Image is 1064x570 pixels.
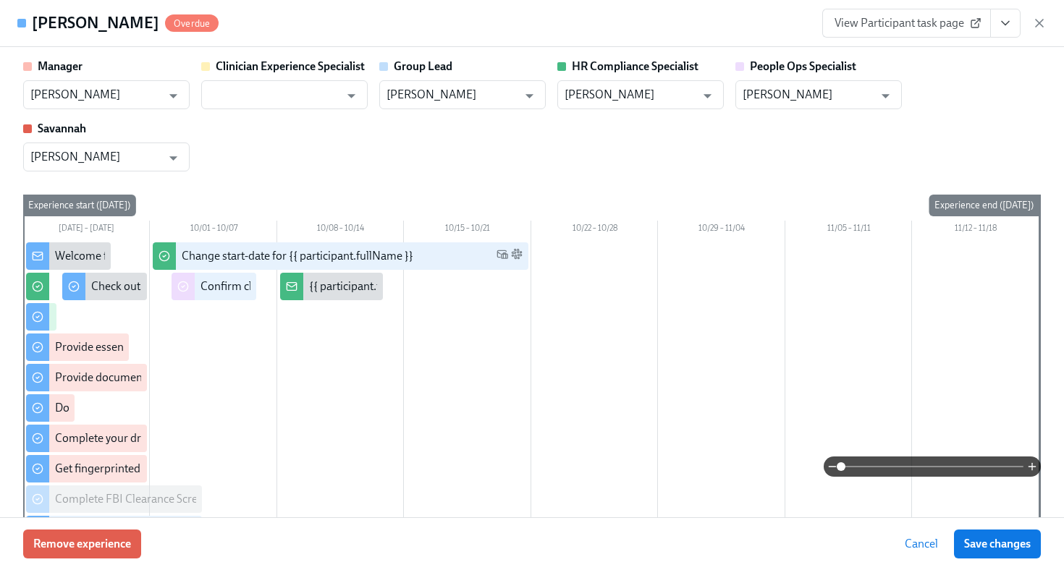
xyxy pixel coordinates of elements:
[518,85,541,107] button: Open
[497,248,508,265] span: Work Email
[22,195,136,216] div: Experience start ([DATE])
[835,16,979,30] span: View Participant task page
[340,85,363,107] button: Open
[55,491,337,507] div: Complete FBI Clearance Screening AFTER Fingerprinting
[165,18,219,29] span: Overdue
[750,59,856,73] strong: People Ops Specialist
[404,221,531,239] div: 10/15 – 10/21
[309,278,604,294] div: {{ participant.fullName }} has filled out the onboarding form
[912,221,1039,239] div: 11/12 – 11/18
[150,221,277,239] div: 10/01 – 10/07
[23,221,150,239] div: [DATE] – [DATE]
[38,59,83,73] strong: Manager
[55,430,205,446] div: Complete your drug screening
[162,85,185,107] button: Open
[929,195,1039,216] div: Experience end ([DATE])
[55,339,281,355] div: Provide essential professional documentation
[954,529,1041,558] button: Save changes
[200,278,353,294] div: Confirm cleared by People Ops
[905,537,938,551] span: Cancel
[55,248,327,264] div: Welcome from the Charlie Health Compliance Team 👋
[658,221,785,239] div: 10/29 – 11/04
[895,529,948,558] button: Cancel
[572,59,698,73] strong: HR Compliance Specialist
[990,9,1021,38] button: View task page
[785,221,913,239] div: 11/05 – 11/11
[55,370,263,386] div: Provide documents for your I9 verification
[531,221,659,239] div: 10/22 – 10/28
[964,537,1031,551] span: Save changes
[32,12,159,34] h4: [PERSON_NAME]
[277,221,405,239] div: 10/08 – 10/14
[394,59,452,73] strong: Group Lead
[33,537,131,551] span: Remove experience
[38,122,86,135] strong: Savannah
[511,248,523,265] span: Slack
[162,147,185,169] button: Open
[874,85,897,107] button: Open
[696,85,719,107] button: Open
[216,59,365,73] strong: Clinician Experience Specialist
[91,278,299,294] div: Check out our recommended laptop specs
[822,9,991,38] a: View Participant task page
[55,400,235,416] div: Do your background check in Checkr
[182,248,413,264] div: Change start-date for {{ participant.fullName }}
[23,529,141,558] button: Remove experience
